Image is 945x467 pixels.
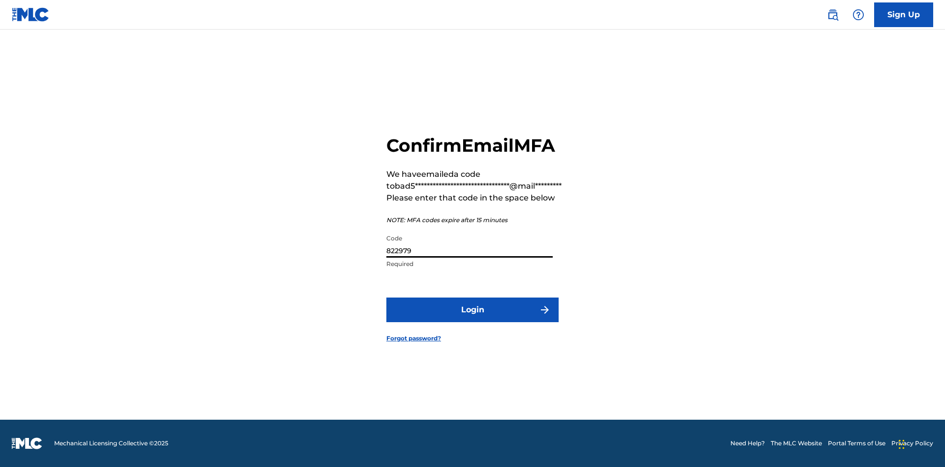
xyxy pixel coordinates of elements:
p: NOTE: MFA codes expire after 15 minutes [386,216,562,225]
a: Sign Up [874,2,933,27]
div: Help [849,5,868,25]
a: Portal Terms of Use [828,439,885,448]
p: Please enter that code in the space below [386,192,562,204]
p: Required [386,260,553,268]
a: Forgot password? [386,334,441,343]
img: logo [12,437,42,449]
img: search [827,9,839,21]
img: MLC Logo [12,7,50,22]
h2: Confirm Email MFA [386,134,562,157]
a: Need Help? [730,439,765,448]
div: Drag [899,430,905,459]
span: Mechanical Licensing Collective © 2025 [54,439,168,448]
img: help [852,9,864,21]
a: The MLC Website [771,439,822,448]
a: Public Search [823,5,843,25]
iframe: Chat Widget [896,420,945,467]
img: f7272a7cc735f4ea7f67.svg [539,304,551,316]
a: Privacy Policy [891,439,933,448]
button: Login [386,298,559,322]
